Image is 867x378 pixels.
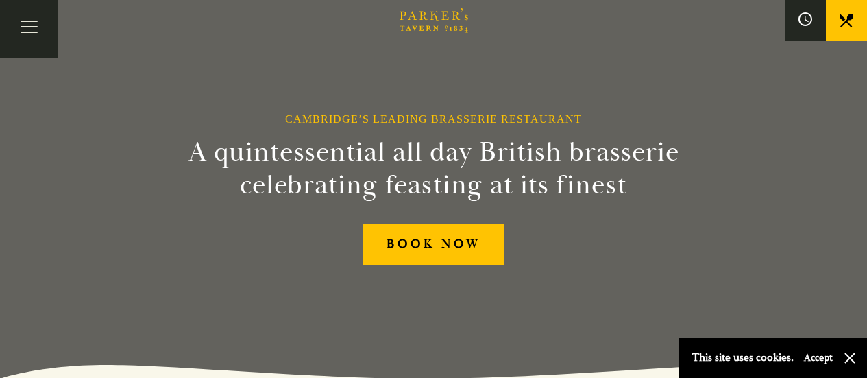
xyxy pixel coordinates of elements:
[363,224,504,265] a: BOOK NOW
[843,351,857,365] button: Close and accept
[692,348,794,368] p: This site uses cookies.
[285,113,582,126] h1: Cambridge’s Leading Brasserie Restaurant
[121,136,746,202] h2: A quintessential all day British brasserie celebrating feasting at its finest
[804,351,833,364] button: Accept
